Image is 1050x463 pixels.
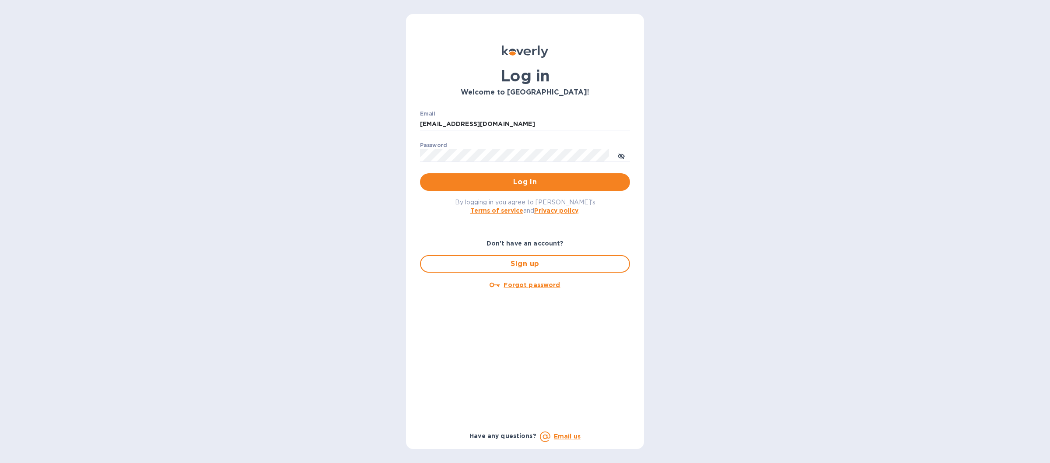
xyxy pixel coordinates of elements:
b: Have any questions? [469,432,536,439]
span: Log in [427,177,623,187]
button: Sign up [420,255,630,273]
a: Email us [554,433,581,440]
a: Privacy policy [534,207,578,214]
u: Forgot password [504,281,560,288]
input: Enter email address [420,118,630,131]
img: Koverly [502,46,548,58]
h1: Log in [420,67,630,85]
h3: Welcome to [GEOGRAPHIC_DATA]! [420,88,630,97]
a: Terms of service [470,207,523,214]
span: Sign up [428,259,622,269]
b: Don't have an account? [486,240,564,247]
button: Log in [420,173,630,191]
span: By logging in you agree to [PERSON_NAME]'s and . [455,199,595,214]
label: Email [420,111,435,116]
label: Password [420,143,447,148]
button: toggle password visibility [612,147,630,164]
